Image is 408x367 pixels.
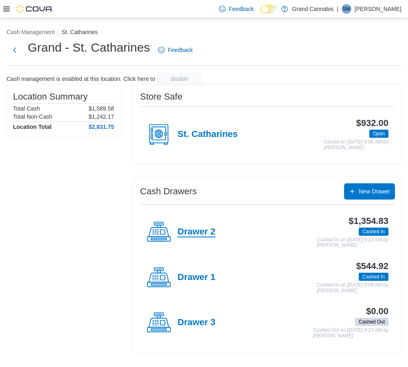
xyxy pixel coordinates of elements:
h4: St. Catharines [178,129,238,140]
p: Cash management is enabled at this location. Click here to [7,76,155,82]
h3: $0.00 [366,306,388,316]
span: Cashed In [362,228,385,235]
button: St. Catharines [61,29,98,35]
a: Feedback [216,1,257,17]
h4: Location Total [13,124,52,130]
div: Sara Mackie [342,4,351,14]
h6: Total Cash [13,105,40,112]
span: Cashed Out [355,318,388,326]
p: $1,589.58 [89,105,114,112]
input: Dark Mode [260,5,277,13]
h6: Total Non-Cash [13,113,53,120]
span: Cashed In [359,228,388,236]
span: Feedback [168,46,193,54]
h3: $1,354.83 [349,216,388,226]
h3: Location Summary [13,92,88,102]
nav: An example of EuiBreadcrumbs [7,28,401,38]
h3: $932.00 [356,118,388,128]
h1: Grand - St. Catharines [28,39,150,56]
p: Cashed In on [DATE] 9:09 AM by [PERSON_NAME] [317,282,388,293]
span: New Drawer [359,187,390,195]
button: Cash Management [7,29,55,35]
span: Open [373,130,385,137]
h3: $544.92 [356,261,388,271]
span: Cashed In [362,273,385,280]
h3: Store Safe [140,92,182,102]
h4: Drawer 1 [178,272,215,283]
h3: Cash Drawers [140,187,197,196]
p: $1,242.17 [89,113,114,120]
h4: Drawer 3 [178,317,215,328]
p: Cashed Out on [DATE] 9:12 AM by [PERSON_NAME] [313,328,388,339]
p: Closed on [DATE] 9:06 AM by [PERSON_NAME] [324,139,388,150]
span: SM [343,4,350,14]
a: Feedback [155,42,196,58]
h4: Drawer 2 [178,227,215,237]
span: Cashed In [359,273,388,281]
span: Feedback [229,5,254,13]
p: | [337,4,338,14]
button: disable [157,72,202,85]
span: disable [171,75,189,83]
p: [PERSON_NAME] [355,4,401,14]
p: Cashed In on [DATE] 9:12 AM by [PERSON_NAME] [317,237,388,248]
button: New Drawer [344,183,395,200]
span: Open [369,130,388,138]
span: Cashed Out [359,318,385,326]
h4: $2,831.75 [89,124,114,130]
p: Grand Cannabis [292,4,333,14]
button: Next [7,42,23,58]
img: Cova [16,5,53,13]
